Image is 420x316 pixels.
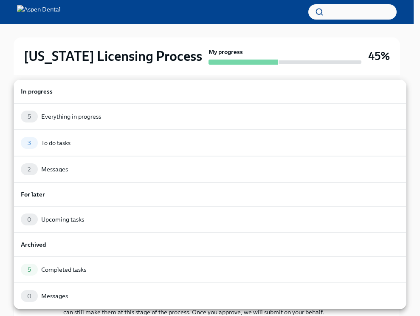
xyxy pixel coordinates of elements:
a: 5Completed tasks [14,256,406,283]
a: In progress [14,80,406,103]
div: To do tasks [41,139,70,147]
div: Everything in progress [41,112,101,121]
span: 3 [23,140,36,146]
h6: For later [21,190,399,199]
span: 2 [23,166,36,173]
div: Messages [41,165,68,174]
div: Completed tasks [41,265,86,274]
div: Upcoming tasks [41,215,84,224]
span: 5 [23,267,36,273]
span: 0 [22,216,37,223]
a: 3To do tasks [14,130,406,156]
a: Archived [14,233,406,256]
a: 5Everything in progress [14,103,406,130]
div: Messages [41,292,68,300]
a: 0Upcoming tasks [14,206,406,233]
h6: In progress [21,87,399,96]
span: 0 [22,293,37,299]
h6: Archived [21,240,399,249]
span: 5 [23,114,36,120]
a: 0Messages [14,283,406,309]
a: For later [14,182,406,206]
a: 2Messages [14,156,406,182]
